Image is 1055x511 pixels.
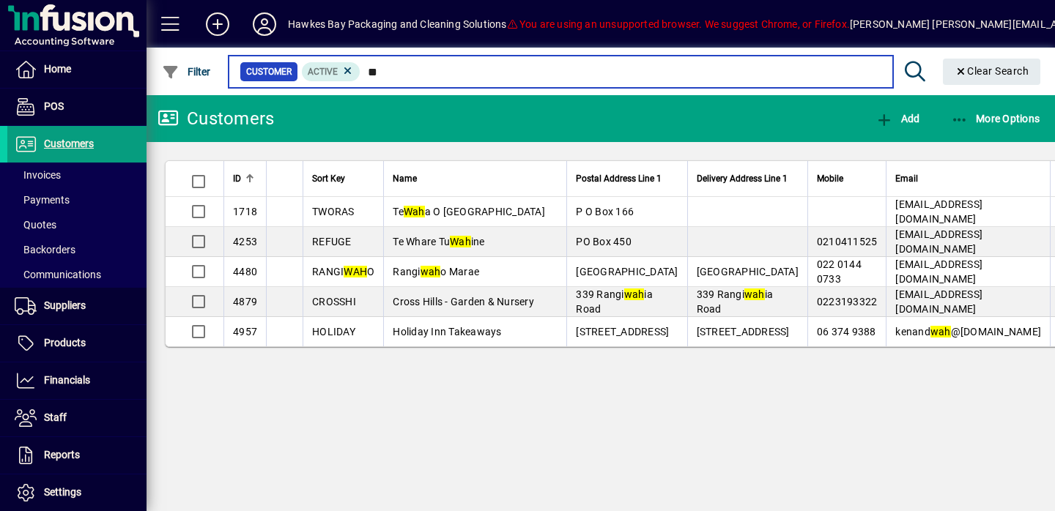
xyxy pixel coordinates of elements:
[450,236,471,247] em: Wah
[624,288,645,300] em: wah
[507,18,850,30] span: You are using an unsupported browser. We suggest Chrome, or Firefox.
[7,288,147,324] a: Suppliers
[233,206,257,217] span: 1718
[895,228,982,255] span: [EMAIL_ADDRESS][DOMAIN_NAME]
[895,258,982,285] span: [EMAIL_ADDRESS][DOMAIN_NAME]
[393,266,479,277] span: Rangi o Marae
[15,269,101,280] span: Communications
[233,171,257,187] div: ID
[44,449,80,460] span: Reports
[344,266,367,277] em: WAH
[817,171,843,187] span: Mobile
[576,326,669,337] span: [STREET_ADDRESS]
[44,486,81,498] span: Settings
[817,258,862,285] span: 022 0144 0733
[308,67,338,77] span: Active
[15,244,75,255] span: Backorders
[44,100,64,112] span: POS
[44,63,71,75] span: Home
[194,11,241,37] button: Add
[895,198,982,225] span: [EMAIL_ADDRESS][DOMAIN_NAME]
[697,171,788,187] span: Delivery Address Line 1
[246,64,292,79] span: Customer
[233,171,241,187] span: ID
[930,326,951,337] em: wah
[233,266,257,277] span: 4480
[817,171,878,187] div: Mobile
[576,171,662,187] span: Postal Address Line 1
[7,400,147,436] a: Staff
[312,236,352,247] span: REFUGE
[312,326,355,337] span: HOLIDAY
[404,206,425,217] em: Wah
[817,296,878,307] span: 0223193322
[7,237,147,262] a: Backorders
[241,11,288,37] button: Profile
[7,212,147,237] a: Quotes
[15,219,56,231] span: Quotes
[576,236,632,247] span: PO Box 450
[872,105,923,132] button: Add
[7,474,147,511] a: Settings
[895,288,982,315] span: [EMAIL_ADDRESS][DOMAIN_NAME]
[951,113,1040,124] span: More Options
[233,296,257,307] span: 4879
[44,299,86,311] span: Suppliers
[393,296,534,307] span: Cross Hills - Garden & Nursery
[15,169,61,181] span: Invoices
[44,138,94,149] span: Customers
[576,288,653,315] span: 339 Rangi ia Road
[288,12,507,36] div: Hawkes Bay Packaging and Cleaning Solutions
[895,171,918,187] span: Email
[697,326,790,337] span: [STREET_ADDRESS]
[895,326,1041,337] span: kenand @[DOMAIN_NAME]
[7,262,147,287] a: Communications
[7,89,147,125] a: POS
[158,107,274,130] div: Customers
[7,362,147,399] a: Financials
[817,326,876,337] span: 06 374 9388
[576,266,678,277] span: [GEOGRAPHIC_DATA]
[15,194,70,206] span: Payments
[302,62,360,81] mat-chip: Activation Status: Active
[7,51,147,88] a: Home
[697,288,774,315] span: 339 Rangi ia Road
[7,325,147,362] a: Products
[312,296,356,307] span: CROSSHI
[421,266,441,277] em: wah
[158,59,215,85] button: Filter
[44,337,86,348] span: Products
[7,437,147,474] a: Reports
[697,266,799,277] span: [GEOGRAPHIC_DATA]
[955,65,1029,77] span: Clear Search
[744,288,765,300] em: wah
[7,187,147,212] a: Payments
[393,236,484,247] span: Te Whare Tu ine
[7,163,147,187] a: Invoices
[44,411,67,423] span: Staff
[233,326,257,337] span: 4957
[393,171,558,187] div: Name
[817,236,878,247] span: 0210411525
[312,171,345,187] span: Sort Key
[943,59,1041,85] button: Clear
[162,66,211,78] span: Filter
[876,113,919,124] span: Add
[312,266,374,277] span: RANGI O
[393,171,417,187] span: Name
[44,374,90,386] span: Financials
[233,236,257,247] span: 4253
[947,105,1044,132] button: More Options
[393,206,545,217] span: Te a O [GEOGRAPHIC_DATA]
[895,171,1041,187] div: Email
[393,326,501,337] span: Holiday Inn Takeaways
[312,206,355,217] span: TWORAS
[576,206,634,217] span: P O Box 166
